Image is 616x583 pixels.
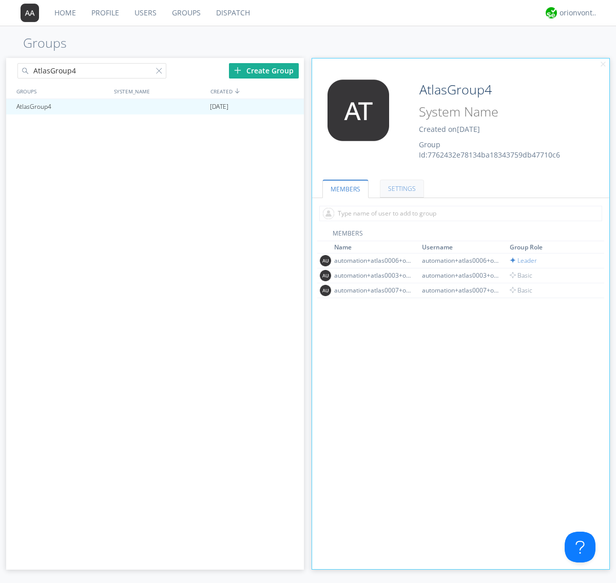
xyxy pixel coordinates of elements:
img: 373638.png [320,255,331,266]
span: Basic [510,286,532,295]
th: Toggle SortBy [508,241,593,254]
div: CREATED [208,84,305,99]
th: Toggle SortBy [333,241,420,254]
img: 373638.png [320,285,331,296]
input: System Name [415,102,581,122]
div: automation+atlas0003+org2 [334,271,411,280]
div: orionvontas+atlas+automation+org2 [560,8,598,18]
span: [DATE] [210,99,228,114]
span: Leader [510,256,537,265]
span: [DATE] [457,124,480,134]
div: automation+atlas0007+org2 [422,286,499,295]
a: MEMBERS [322,180,369,198]
div: automation+atlas0003+org2 [422,271,499,280]
th: Toggle SortBy [420,241,508,254]
img: 373638.png [21,4,39,22]
div: SYSTEM_NAME [111,84,208,99]
a: SETTINGS [380,180,424,198]
span: Group Id: 7762432e78134ba18343759db47710c6 [419,140,560,160]
span: Basic [510,271,532,280]
img: 373638.png [320,80,397,141]
img: cancel.svg [600,61,607,68]
input: Search groups [17,63,166,79]
div: automation+atlas0006+org2 [334,256,411,265]
div: GROUPS [14,84,109,99]
img: 373638.png [320,270,331,281]
div: automation+atlas0007+org2 [334,286,411,295]
input: Group Name [415,80,581,100]
div: AtlasGroup4 [14,99,110,114]
img: 29d36aed6fa347d5a1537e7736e6aa13 [546,7,557,18]
span: Created on [419,124,480,134]
a: AtlasGroup4[DATE] [6,99,304,114]
div: Create Group [229,63,299,79]
input: Type name of user to add to group [319,206,602,221]
div: MEMBERS [317,229,605,241]
img: plus.svg [234,67,241,74]
div: automation+atlas0006+org2 [422,256,499,265]
iframe: Toggle Customer Support [565,532,595,562]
